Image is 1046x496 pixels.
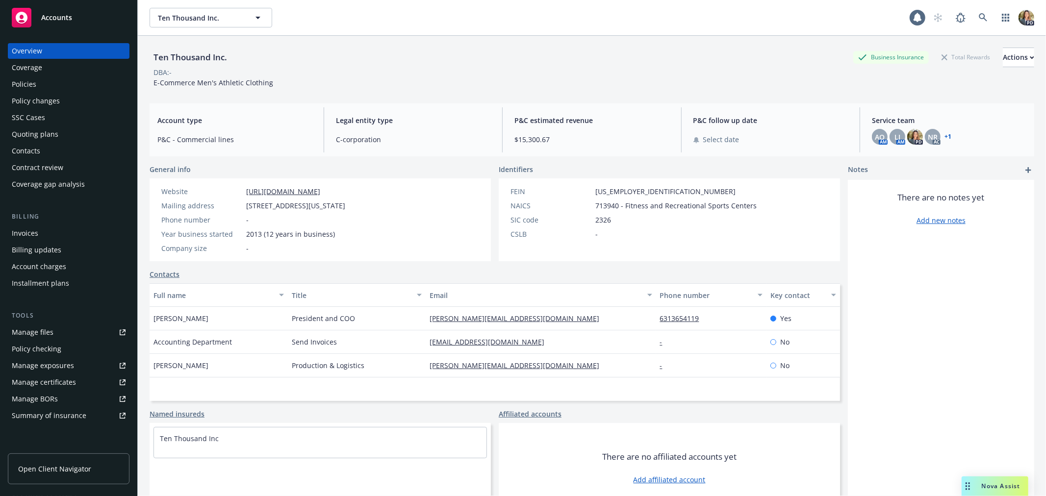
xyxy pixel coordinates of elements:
span: Yes [780,313,791,323]
div: Company size [161,243,242,253]
a: [PERSON_NAME][EMAIL_ADDRESS][DOMAIN_NAME] [430,314,607,323]
span: 713940 - Fitness and Recreational Sports Centers [595,200,757,211]
span: NR [928,132,938,142]
a: Add new notes [917,215,966,225]
div: Contacts [12,143,40,159]
button: Key contact [766,283,840,307]
a: Contract review [8,160,129,175]
a: Manage files [8,324,129,340]
a: - [660,361,670,370]
div: NAICS [510,200,591,211]
button: Title [288,283,426,307]
div: CSLB [510,229,591,239]
div: Coverage [12,60,42,75]
div: Billing updates [12,242,61,258]
button: Full name [150,283,288,307]
span: Production & Logistics [292,360,364,371]
a: Add affiliated account [634,474,706,485]
span: Accounting Department [153,337,232,347]
div: SSC Cases [12,110,45,125]
div: Billing [8,212,129,222]
div: Summary of insurance [12,408,86,423]
div: Key contact [770,290,825,300]
a: Manage BORs [8,391,129,407]
a: - [660,337,670,347]
a: Billing updates [8,242,129,258]
a: Affiliated accounts [499,409,561,419]
div: Manage certificates [12,374,76,390]
div: SIC code [510,215,591,225]
span: P&C - Commercial lines [157,134,312,145]
span: Send Invoices [292,337,337,347]
span: [PERSON_NAME] [153,313,208,323]
a: Manage certificates [8,374,129,390]
div: Contract review [12,160,63,175]
a: 6313654119 [660,314,707,323]
span: - [246,243,249,253]
a: Invoices [8,225,129,241]
a: Policy checking [8,341,129,357]
div: Manage files [12,324,53,340]
a: +1 [944,134,951,140]
a: Policy changes [8,93,129,109]
a: Policies [8,76,129,92]
span: 2013 (12 years in business) [246,229,335,239]
div: Drag to move [962,476,974,496]
a: Quoting plans [8,126,129,142]
div: Email [430,290,641,300]
a: Start snowing [928,8,948,27]
span: Nova Assist [982,482,1020,490]
span: There are no affiliated accounts yet [602,451,737,463]
img: photo [1019,10,1034,25]
a: Report a Bug [951,8,970,27]
span: Identifiers [499,164,533,174]
span: P&C estimated revenue [514,115,669,125]
span: President and COO [292,313,355,323]
a: Accounts [8,4,129,31]
button: Nova Assist [962,476,1028,496]
img: photo [907,129,923,145]
span: C-corporation [336,134,490,145]
div: Account charges [12,259,66,274]
div: Policy changes [12,93,60,109]
a: add [1022,164,1034,176]
span: [PERSON_NAME] [153,360,208,371]
span: Service team [872,115,1026,125]
a: Switch app [996,8,1016,27]
button: Phone number [656,283,766,307]
div: Year business started [161,229,242,239]
div: Full name [153,290,273,300]
span: Legal entity type [336,115,490,125]
a: Ten Thousand Inc [160,434,219,443]
a: Named insureds [150,409,204,419]
span: No [780,360,790,371]
span: - [595,229,598,239]
div: Overview [12,43,42,59]
span: 2326 [595,215,611,225]
div: Quoting plans [12,126,58,142]
a: Summary of insurance [8,408,129,423]
div: Business Insurance [853,51,929,63]
span: AO [875,132,885,142]
span: Account type [157,115,312,125]
span: General info [150,164,191,174]
a: Coverage gap analysis [8,176,129,192]
div: Phone number [161,215,242,225]
span: Open Client Navigator [18,464,91,474]
span: Accounts [41,14,72,22]
span: - [246,215,249,225]
div: Tools [8,311,129,321]
div: Mailing address [161,200,242,211]
span: [STREET_ADDRESS][US_STATE] [246,200,345,211]
span: P&C follow up date [693,115,848,125]
div: Manage BORs [12,391,58,407]
div: Analytics hub [8,443,129,453]
div: Invoices [12,225,38,241]
div: Coverage gap analysis [12,176,85,192]
div: Ten Thousand Inc. [150,51,231,64]
span: Ten Thousand Inc. [158,13,243,23]
span: No [780,337,790,347]
a: Coverage [8,60,129,75]
div: DBA: - [153,67,172,77]
div: Title [292,290,411,300]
